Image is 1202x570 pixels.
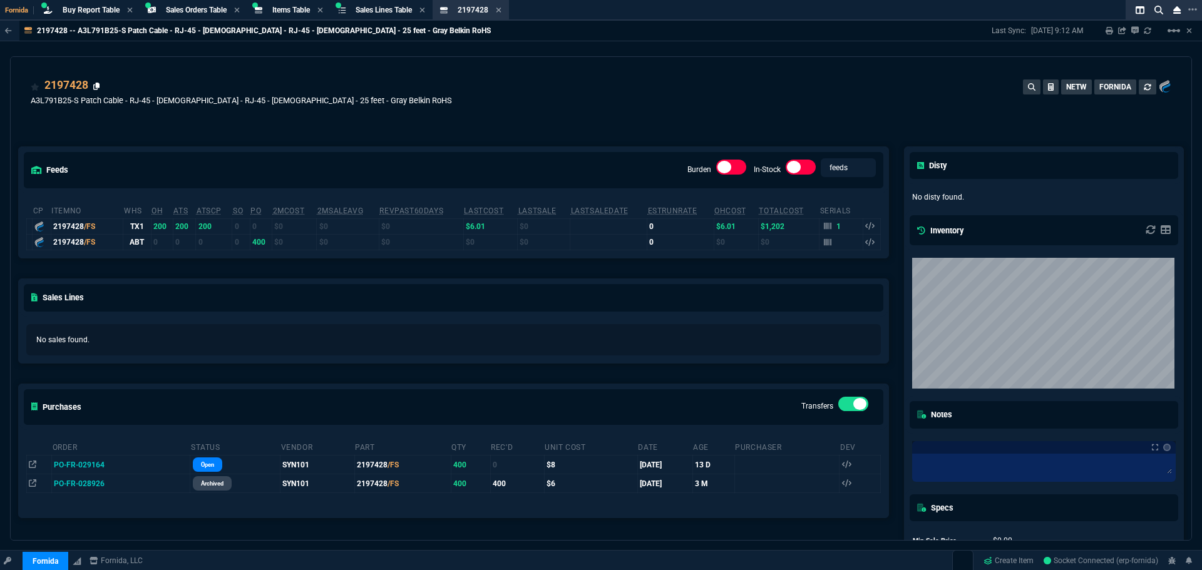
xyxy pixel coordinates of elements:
[716,160,746,180] div: Burden
[317,234,379,250] td: $0
[54,478,188,489] nx-fornida-value: PO-FR-028926
[734,437,840,455] th: Purchaser
[1094,79,1136,94] button: FORNIDA
[250,234,272,250] td: 400
[84,222,95,231] span: /FS
[912,534,1061,547] tr: undefined
[317,218,379,234] td: $0
[490,474,544,493] td: 400
[5,6,34,14] span: Fornida
[52,437,190,455] th: Order
[1149,3,1168,18] nx-icon: Search
[647,218,714,234] td: 0
[232,218,250,234] td: 0
[692,474,734,493] td: 3 M
[464,206,503,215] abbr: The last purchase cost from PO Order
[518,206,557,215] abbr: The last SO Inv price. No time limit. (ignore zeros)
[356,6,412,14] span: Sales Lines Table
[819,201,863,219] th: Serials
[53,221,121,232] div: 2197428
[451,437,490,455] th: Qty
[571,206,629,215] abbr: The date of the last SO Inv price. No time limit. (ignore zeros)
[166,6,227,14] span: Sales Orders Table
[993,536,1012,545] span: 0
[31,401,81,413] h5: Purchases
[419,6,425,16] nx-icon: Close Tab
[272,6,310,14] span: Items Table
[1168,3,1186,18] nx-icon: Close Workbench
[759,206,803,215] abbr: Total Cost of Units on Hand
[173,234,196,250] td: 0
[317,6,323,16] nx-icon: Close Tab
[44,77,88,93] a: 2197428
[1044,555,1158,566] a: j_U_y9Tlh4SFoK0pAADC
[496,6,501,16] nx-icon: Close Tab
[354,474,451,493] td: 2197428
[54,479,105,488] span: PO-FR-028926
[280,437,354,455] th: Vendor
[151,218,173,234] td: 200
[840,437,880,455] th: Dev
[152,206,163,215] abbr: Total units in inventory.
[151,234,173,250] td: 0
[992,26,1031,36] p: Last Sync:
[201,479,223,489] p: archived
[1131,3,1149,18] nx-icon: Split Panels
[979,551,1039,570] a: Create Item
[451,455,490,474] td: 400
[388,479,399,488] span: /FS
[754,165,781,174] label: In-Stock
[31,77,39,94] div: Add to Watchlist
[272,234,317,250] td: $0
[37,26,491,36] p: 2197428 -- A3L791B25-S Patch Cable - RJ-45 - [DEMOGRAPHIC_DATA] - RJ-45 - [DEMOGRAPHIC_DATA] - 25...
[33,201,51,219] th: cp
[912,534,981,547] td: Min Sale Price
[54,461,105,469] span: PO-FR-029164
[917,160,947,171] h5: Disty
[232,234,250,250] td: 0
[637,437,692,455] th: Date
[1166,23,1181,38] mat-icon: Example home icon
[379,206,443,215] abbr: Total revenue past 60 days
[917,225,963,237] h5: Inventory
[379,234,463,250] td: $0
[692,455,734,474] td: 13 D
[463,218,517,234] td: $6.01
[490,455,544,474] td: 0
[86,555,146,566] a: msbcCompanyName
[714,218,758,234] td: $6.01
[173,206,188,215] abbr: Total units in inventory => minus on SO => plus on PO
[758,218,819,234] td: $1,202
[123,201,151,219] th: WHS
[250,218,272,234] td: 0
[5,26,12,35] nx-icon: Back to Table
[31,94,452,106] p: A3L791B25-S Patch Cable - RJ-45 - [DEMOGRAPHIC_DATA] - RJ-45 - [DEMOGRAPHIC_DATA] - 25 feet - Gra...
[692,437,734,455] th: Age
[451,474,490,493] td: 400
[838,397,868,417] div: Transfers
[36,334,871,345] p: No sales found.
[29,479,36,488] nx-icon: Open In Opposite Panel
[233,206,243,215] abbr: Total units on open Sales Orders
[273,206,305,215] abbr: Avg cost of all PO invoices for 2 months
[1188,4,1197,16] nx-icon: Open New Tab
[388,461,399,469] span: /FS
[758,234,819,250] td: $0
[317,206,363,215] abbr: Avg Sale from SO invoices for 2 months
[29,461,36,469] nx-icon: Open In Opposite Panel
[201,460,214,470] p: Open
[687,165,711,174] label: Burden
[127,6,133,16] nx-icon: Close Tab
[647,234,714,250] td: 0
[786,160,816,180] div: In-Stock
[54,459,188,471] nx-fornida-value: PO-FR-029164
[714,234,758,250] td: $0
[1031,26,1083,36] p: [DATE] 9:12 AM
[458,6,488,14] span: 2197428
[648,206,697,215] abbr: Total sales within a 30 day window based on last time there was inventory
[123,234,151,250] td: ABT
[53,237,121,248] div: 2197428
[173,218,196,234] td: 200
[1061,79,1092,94] button: NETW
[234,6,240,16] nx-icon: Close Tab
